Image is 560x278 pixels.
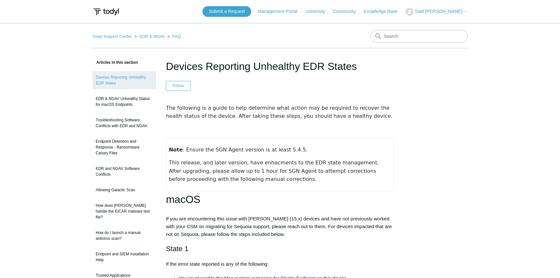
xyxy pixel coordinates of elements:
[172,34,181,39] a: FAQ
[166,34,181,39] li: FAQ
[305,8,331,15] a: University
[415,9,462,14] span: Said [PERSON_NAME]
[92,60,138,65] span: Articles in this section
[92,184,156,196] a: Allowing Galactic Scan
[166,59,394,74] h1: Devices Reporting Unhealthy EDR States
[169,147,307,153] span: : Ensure the SGN Agent version is at least 5.4.5.
[166,243,394,254] h2: State 1
[166,105,393,119] span: The following is a guide to help determine what action may be required to recover the health stat...
[139,34,165,39] a: EDR & NGAV
[92,34,133,39] li: Todyl Support Center
[92,199,156,223] a: How does [PERSON_NAME] handle the EICAR malware test file?
[92,114,156,132] a: Troubleshooting Software Conflicts with EDR and NGAV
[92,6,120,18] img: Todyl Support Center Help Center home page
[92,34,132,39] a: Todyl Support Center
[333,8,362,15] a: Community
[371,30,468,43] input: Search
[166,260,394,268] p: If the error state reported is any of the following:
[92,93,156,111] a: EDR & NGAV Unhealthy Status for macOS Endpoints
[169,147,183,153] strong: Note
[92,71,156,89] a: Devices Reporting Unhealthy EDR States
[364,8,404,15] a: Knowledge Base
[133,34,166,39] li: EDR & NGAV
[202,6,251,17] a: Submit a Request
[92,162,156,181] a: EDR and NGAV Software Conflicts
[92,135,156,159] a: Endpoint Detention and Response - Ransomware Canary Files
[166,191,394,208] h1: macOS
[258,8,304,15] a: Management Portal
[92,227,156,245] a: How do I launch a manual antivirus scan?
[166,215,394,238] p: If you are encountering this issue with [PERSON_NAME] (15.x) devices and have not previously work...
[92,248,156,266] a: Endpoint and SIEM Installation Help
[166,81,191,91] button: Follow Article
[405,8,468,16] button: Said [PERSON_NAME]
[169,160,381,182] span: This release, and later version, have enhacments to the EDR state management. After upgrading, pl...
